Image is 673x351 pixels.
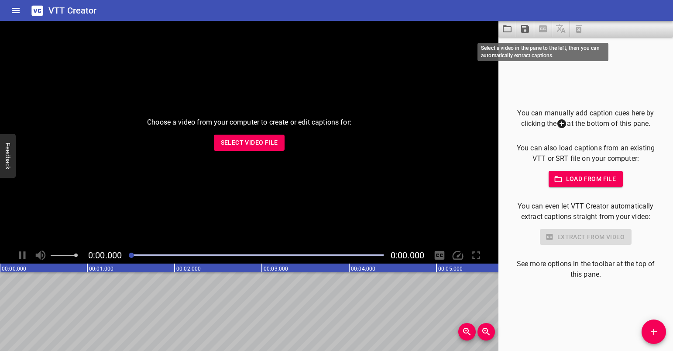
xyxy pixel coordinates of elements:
p: You can even let VTT Creator automatically extract captions straight from your video: [512,201,659,222]
button: Load captions from file [498,21,516,37]
text: 00:01.000 [89,266,113,272]
text: 00:04.000 [351,266,375,272]
text: 00:00.000 [2,266,26,272]
div: Hide/Show Captions [431,247,448,264]
text: 00:03.000 [264,266,288,272]
span: Load from file [556,174,616,184]
button: Select Video File [214,135,285,151]
text: 00:02.000 [176,266,201,272]
p: Choose a video from your computer to create or edit captions for: [147,117,351,128]
button: Zoom In [458,323,476,341]
div: Toggle Full Screen [468,247,484,264]
div: Playback Speed [450,247,466,264]
span: Video Duration [391,250,424,261]
span: Add some captions below, then you can translate them. [552,21,570,37]
text: 00:05.000 [438,266,463,272]
div: Play progress [129,254,384,256]
p: You can manually add caption cues here by clicking the at the bottom of this pane. [512,108,659,129]
span: Select Video File [221,137,278,148]
button: Save captions to file [516,21,534,37]
span: Current Time [88,250,122,261]
p: See more options in the toolbar at the top of this pane. [512,259,659,280]
button: Load from file [549,171,623,187]
button: Add Cue [642,320,666,344]
p: You can also load captions from an existing VTT or SRT file on your computer: [512,143,659,164]
h6: VTT Creator [48,3,97,17]
button: Zoom Out [477,323,495,341]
